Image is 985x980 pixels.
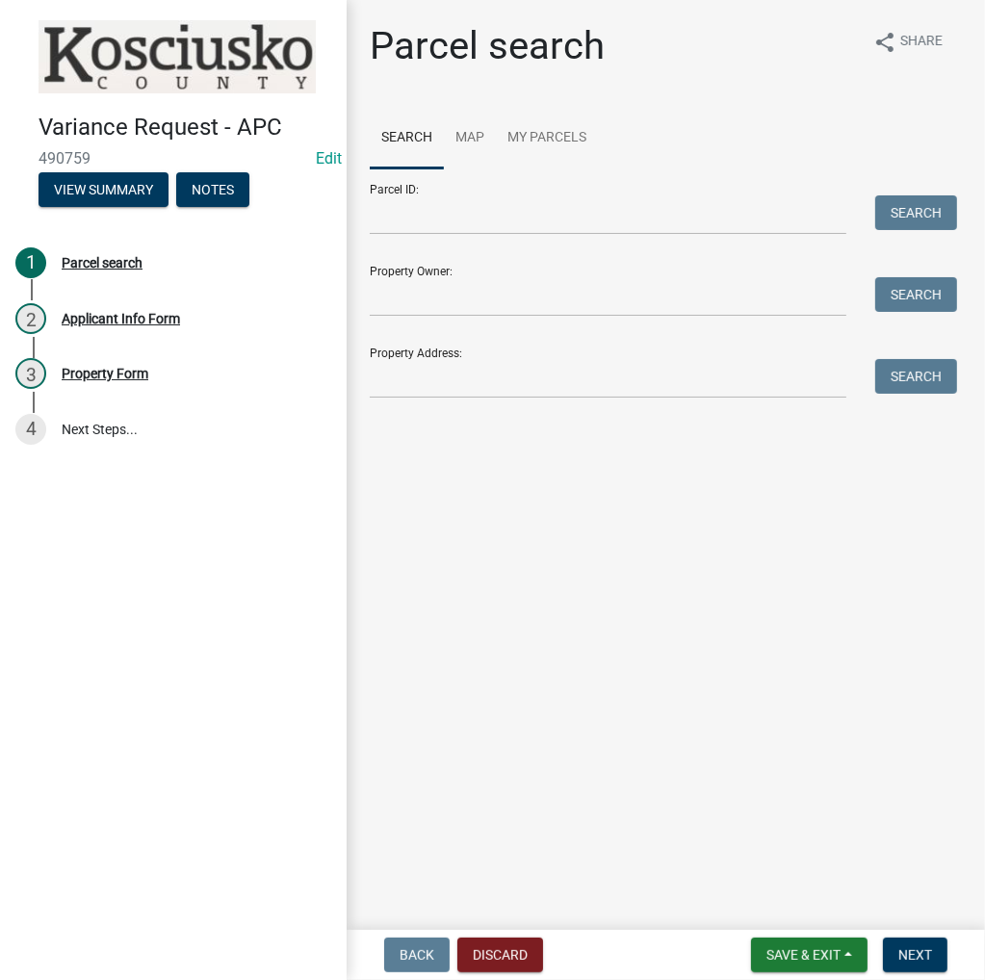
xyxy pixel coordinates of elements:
[400,947,434,963] span: Back
[883,938,947,972] button: Next
[900,31,943,54] span: Share
[384,938,450,972] button: Back
[370,23,605,69] h1: Parcel search
[444,108,496,169] a: Map
[875,359,957,394] button: Search
[39,149,308,168] span: 490759
[15,414,46,445] div: 4
[39,114,331,142] h4: Variance Request - APC
[898,947,932,963] span: Next
[62,367,148,380] div: Property Form
[316,149,342,168] a: Edit
[62,256,143,270] div: Parcel search
[751,938,868,972] button: Save & Exit
[39,20,316,93] img: Kosciusko County, Indiana
[176,172,249,207] button: Notes
[39,183,168,198] wm-modal-confirm: Summary
[457,938,543,972] button: Discard
[15,358,46,389] div: 3
[176,183,249,198] wm-modal-confirm: Notes
[62,312,180,325] div: Applicant Info Form
[316,149,342,168] wm-modal-confirm: Edit Application Number
[370,108,444,169] a: Search
[15,303,46,334] div: 2
[873,31,896,54] i: share
[858,23,958,61] button: shareShare
[496,108,598,169] a: My Parcels
[875,277,957,312] button: Search
[766,947,841,963] span: Save & Exit
[39,172,168,207] button: View Summary
[15,247,46,278] div: 1
[875,195,957,230] button: Search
